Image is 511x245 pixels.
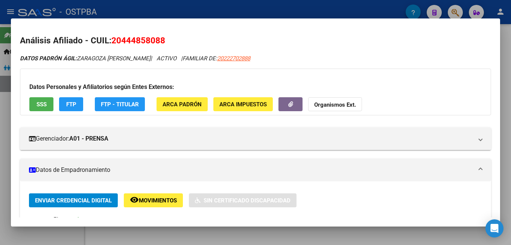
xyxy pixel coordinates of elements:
[314,101,356,108] strong: Organismos Ext.
[157,97,208,111] button: ARCA Padrón
[219,101,267,108] span: ARCA Impuestos
[182,55,250,62] span: FAMILIAR DE:
[29,216,54,223] strong: Etiquetas:
[20,127,491,150] mat-expansion-panel-header: Gerenciador:A01 - PRENSA
[308,97,362,111] button: Organismos Ext.
[163,101,202,108] span: ARCA Padrón
[217,55,250,62] span: 20222702888
[66,101,76,108] span: FTP
[124,193,183,207] button: Movimientos
[20,55,151,62] span: ZARAGOZA [PERSON_NAME]
[29,97,53,111] button: SSS
[111,35,165,45] span: 20444858088
[95,97,145,111] button: FTP - Titular
[130,195,139,204] mat-icon: remove_red_eye
[189,193,297,207] button: Sin Certificado Discapacidad
[69,134,108,143] strong: A01 - PRENSA
[35,197,112,204] span: Enviar Credencial Digital
[29,165,473,175] mat-panel-title: Datos de Empadronamiento
[485,219,503,237] div: Open Intercom Messenger
[59,97,83,111] button: FTP
[139,197,177,204] span: Movimientos
[213,97,273,111] button: ARCA Impuestos
[29,193,118,207] button: Enviar Credencial Digital
[20,159,491,181] mat-expansion-panel-header: Datos de Empadronamiento
[204,197,290,204] span: Sin Certificado Discapacidad
[20,55,77,62] strong: DATOS PADRÓN ÁGIL:
[36,101,47,108] span: SSS
[101,101,139,108] span: FTP - Titular
[20,34,491,47] h2: Análisis Afiliado - CUIL:
[29,83,482,92] h3: Datos Personales y Afiliatorios según Entes Externos:
[20,55,250,62] i: | ACTIVO |
[59,216,85,223] span: Capitado -
[29,134,473,143] mat-panel-title: Gerenciador:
